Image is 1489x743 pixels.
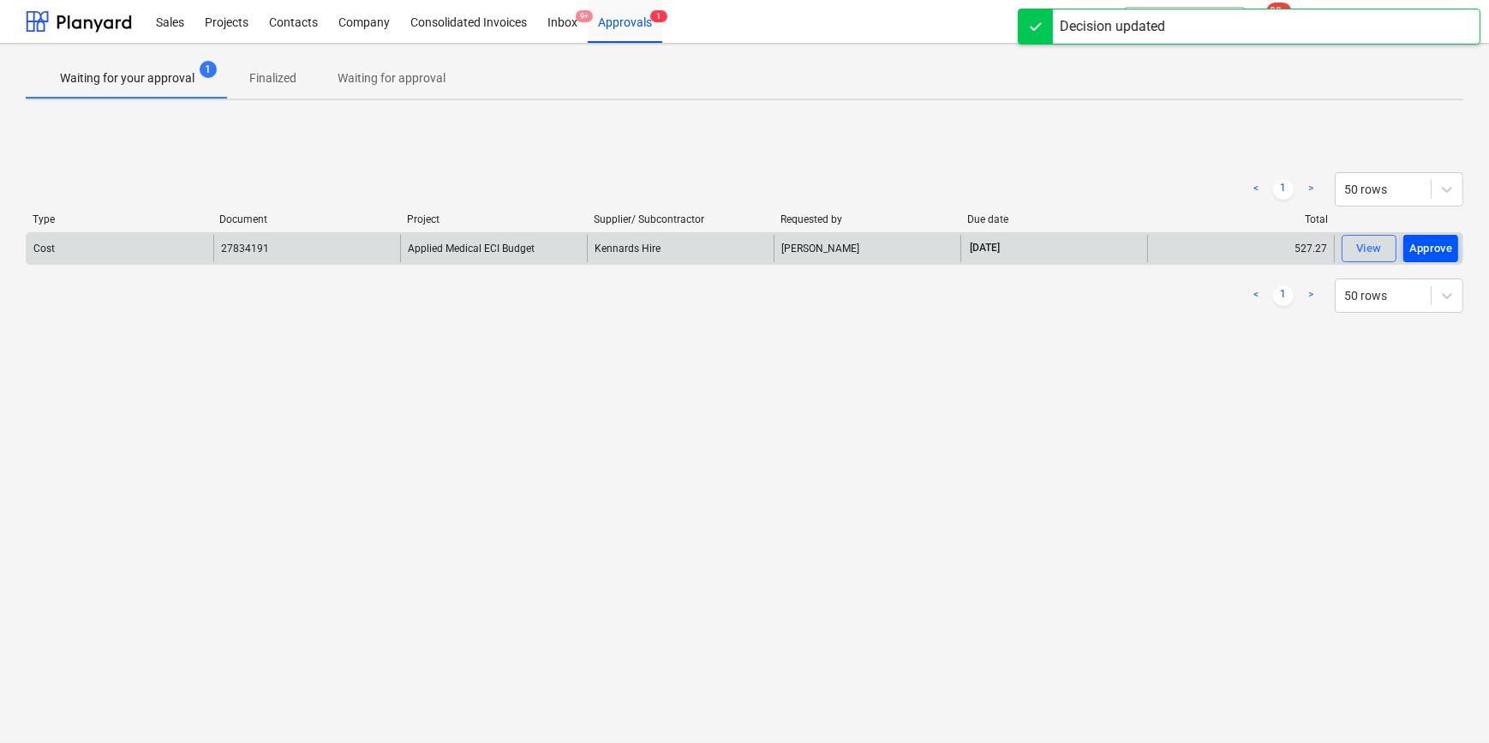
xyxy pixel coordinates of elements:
span: Applied Medical ECI Budget [408,243,535,255]
iframe: Chat Widget [1403,661,1489,743]
span: 9+ [576,10,593,22]
button: View [1342,235,1396,262]
a: Next page [1301,179,1321,200]
button: Approve [1403,235,1458,262]
span: 1 [200,61,217,78]
div: Requested by [780,213,954,225]
div: Type [33,213,206,225]
div: Supplier/ Subcontractor [594,213,767,225]
div: Due date [967,213,1140,225]
div: [PERSON_NAME] [774,235,960,262]
div: Kennards Hire [587,235,774,262]
div: 527.27 [1147,235,1334,262]
div: Document [219,213,392,225]
p: Waiting for your approval [60,69,194,87]
span: [DATE] [968,241,1002,255]
div: Approve [1409,239,1453,259]
a: Next page [1301,285,1321,306]
div: Decision updated [1060,16,1165,37]
a: Page 1 is your current page [1273,179,1294,200]
p: Waiting for approval [338,69,446,87]
a: Previous page [1246,179,1266,200]
div: View [1356,239,1382,259]
a: Page 1 is your current page [1273,285,1294,306]
span: 1 [650,10,667,22]
div: Cost [33,243,55,255]
p: Finalized [249,69,296,87]
div: 27834191 [221,243,269,255]
div: Project [407,213,580,225]
a: Previous page [1246,285,1266,306]
div: Total [1155,213,1328,225]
